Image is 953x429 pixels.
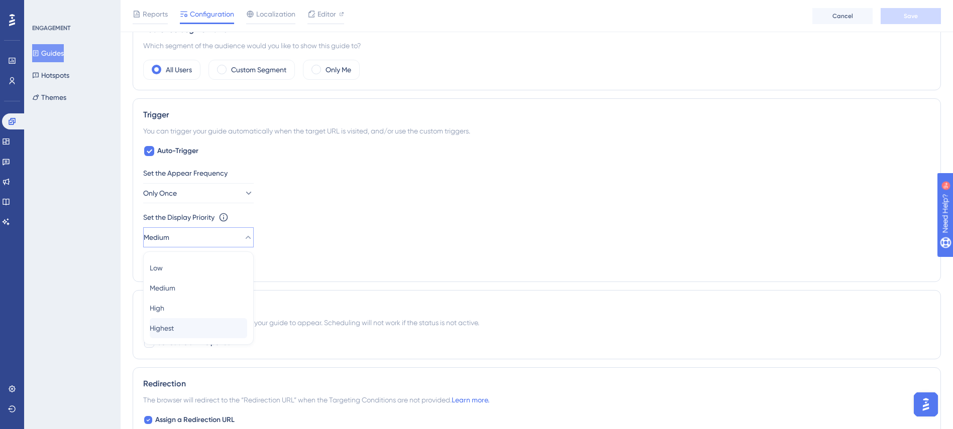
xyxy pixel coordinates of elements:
button: Hotspots [32,66,69,84]
button: Medium [143,227,254,247]
span: Low [150,262,163,274]
span: Save [904,12,918,20]
div: You can schedule a time period for your guide to appear. Scheduling will not work if the status i... [143,317,930,329]
span: Medium [150,282,175,294]
span: Configuration [190,8,234,20]
label: Custom Segment [231,64,286,76]
button: Cancel [812,8,873,24]
div: Redirection [143,378,930,390]
span: High [150,302,164,314]
button: High [150,298,247,318]
div: Set the Display Priority [143,211,215,223]
button: Medium [150,278,247,298]
div: Trigger [143,109,930,121]
span: The browser will redirect to the “Redirection URL” when the Targeting Conditions are not provided. [143,394,489,406]
span: Highest [150,322,174,334]
div: Which segment of the audience would you like to show this guide to? [143,40,930,52]
span: Assign a Redirection URL [155,414,235,426]
iframe: UserGuiding AI Assistant Launcher [911,389,941,419]
label: All Users [166,64,192,76]
div: Scheduling [143,301,930,313]
span: Auto-Trigger [157,145,198,157]
button: Guides [32,44,64,62]
div: You can trigger your guide automatically when the target URL is visited, and/or use the custom tr... [143,125,930,137]
div: ENGAGEMENT [32,24,70,32]
span: Only Once [143,187,177,199]
span: Cancel [832,12,853,20]
span: Localization [256,8,295,20]
span: Editor [317,8,336,20]
span: Need Help? [24,3,63,15]
button: Themes [32,88,66,106]
button: Low [150,258,247,278]
span: Medium [144,231,169,243]
button: Highest [150,318,247,338]
div: 9+ [68,5,74,13]
div: Set the Appear Frequency [143,167,930,179]
span: Reports [143,8,168,20]
label: Only Me [326,64,351,76]
a: Learn more. [452,396,489,404]
button: Only Once [143,183,254,203]
button: Save [881,8,941,24]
